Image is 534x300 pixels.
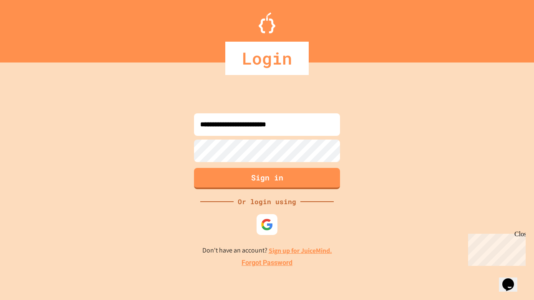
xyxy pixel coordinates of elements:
img: google-icon.svg [261,218,273,231]
a: Sign up for JuiceMind. [269,246,332,255]
div: Chat with us now!Close [3,3,58,53]
iframe: chat widget [499,267,526,292]
a: Forgot Password [242,258,292,268]
button: Sign in [194,168,340,189]
div: Login [225,42,309,75]
iframe: chat widget [465,230,526,266]
img: Logo.svg [259,12,275,33]
div: Or login using [234,197,300,207]
p: Don't have an account? [202,245,332,256]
